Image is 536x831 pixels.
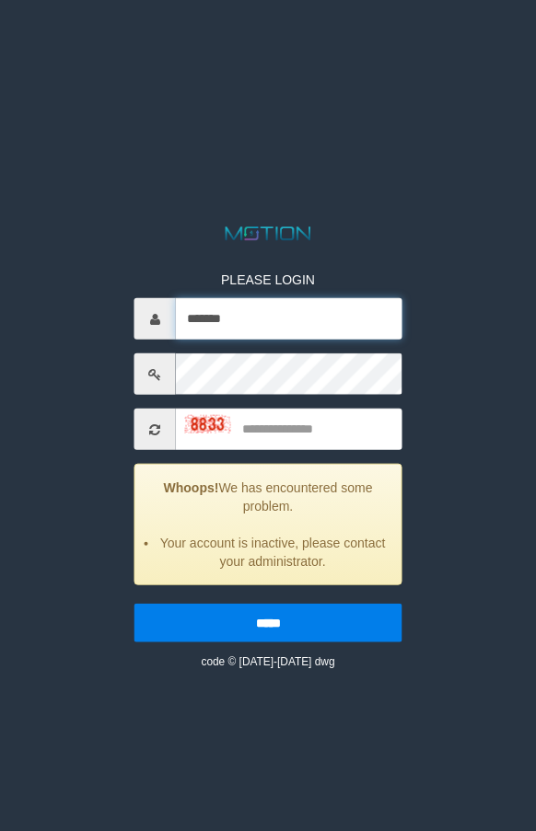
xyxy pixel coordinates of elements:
small: code © [DATE]-[DATE] dwg [201,655,334,668]
img: captcha [185,414,231,433]
img: MOTION_logo.png [221,225,315,243]
p: PLEASE LOGIN [134,271,402,289]
div: We has encountered some problem. [134,464,402,585]
li: Your account is inactive, please contact your administrator. [158,534,388,571]
strong: Whoops! [164,480,219,495]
